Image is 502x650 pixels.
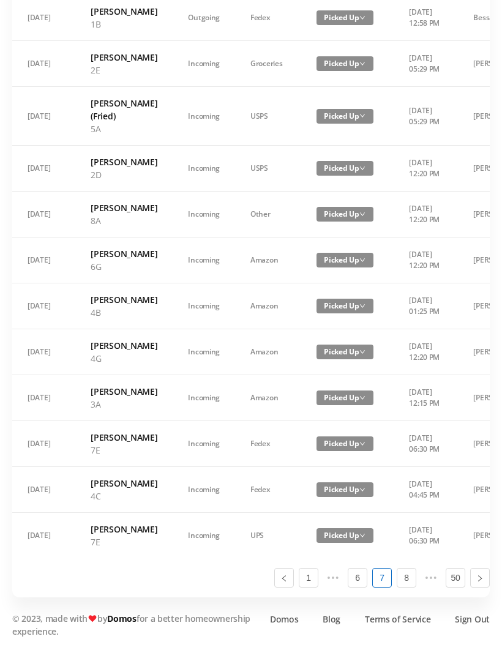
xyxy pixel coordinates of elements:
span: Picked Up [317,436,373,451]
td: [DATE] 01:25 PM [394,283,458,329]
span: Picked Up [317,390,373,405]
i: icon: down [359,395,365,401]
td: Incoming [173,87,235,146]
a: 1 [299,569,318,587]
a: Blog [323,613,340,626]
li: 7 [372,568,392,588]
td: UPS [235,513,301,558]
p: 6G [91,260,157,273]
li: 8 [397,568,416,588]
a: Domos [107,613,137,624]
li: Previous 5 Pages [323,568,343,588]
span: Picked Up [317,299,373,313]
td: USPS [235,146,301,192]
td: [DATE] [12,192,75,237]
h6: [PERSON_NAME] [91,431,157,444]
li: 50 [446,568,465,588]
a: 50 [446,569,465,587]
span: Picked Up [317,161,373,176]
span: Picked Up [317,482,373,497]
td: [DATE] 12:20 PM [394,329,458,375]
p: 1B [91,18,157,31]
td: [DATE] [12,283,75,329]
td: [DATE] 04:45 PM [394,467,458,513]
td: Incoming [173,237,235,283]
td: [DATE] [12,87,75,146]
li: Next 5 Pages [421,568,441,588]
td: Incoming [173,375,235,421]
a: 8 [397,569,416,587]
td: USPS [235,87,301,146]
a: Domos [270,613,299,626]
td: Amazon [235,375,301,421]
li: Next Page [470,568,490,588]
td: Incoming [173,513,235,558]
i: icon: down [359,303,365,309]
td: Groceries [235,41,301,87]
td: [DATE] 12:20 PM [394,192,458,237]
h6: [PERSON_NAME] [91,339,157,352]
i: icon: down [359,349,365,355]
i: icon: left [280,575,288,582]
p: 2D [91,168,157,181]
span: ••• [421,568,441,588]
td: Amazon [235,329,301,375]
td: [DATE] 12:20 PM [394,146,458,192]
span: Picked Up [317,345,373,359]
td: Incoming [173,329,235,375]
h6: [PERSON_NAME] [91,155,157,168]
td: [DATE] [12,375,75,421]
p: 2E [91,64,157,77]
h6: [PERSON_NAME] [91,477,157,490]
span: Picked Up [317,207,373,222]
p: 4C [91,490,157,502]
a: Sign Out [455,613,490,626]
h6: [PERSON_NAME] [91,523,157,536]
td: [DATE] 06:30 PM [394,421,458,467]
h6: [PERSON_NAME] [91,247,157,260]
i: icon: down [359,487,365,493]
h6: [PERSON_NAME] [91,51,157,64]
td: Incoming [173,467,235,513]
li: Previous Page [274,568,294,588]
td: [DATE] [12,513,75,558]
span: Picked Up [317,528,373,543]
i: icon: down [359,257,365,263]
td: Fedex [235,467,301,513]
span: ••• [323,568,343,588]
span: Picked Up [317,56,373,71]
td: Other [235,192,301,237]
li: 6 [348,568,367,588]
td: [DATE] 06:30 PM [394,513,458,558]
td: [DATE] [12,146,75,192]
td: Incoming [173,283,235,329]
p: 3A [91,398,157,411]
i: icon: down [359,532,365,539]
p: 7E [91,536,157,548]
td: Incoming [173,146,235,192]
td: [DATE] 05:29 PM [394,41,458,87]
td: [DATE] 12:15 PM [394,375,458,421]
i: icon: right [476,575,484,582]
p: 5A [91,122,157,135]
a: 7 [373,569,391,587]
span: Picked Up [317,109,373,124]
td: Incoming [173,41,235,87]
td: Amazon [235,237,301,283]
span: Picked Up [317,253,373,267]
td: [DATE] 12:20 PM [394,237,458,283]
h6: [PERSON_NAME] [91,201,157,214]
i: icon: down [359,113,365,119]
i: icon: down [359,211,365,217]
p: 4B [91,306,157,319]
i: icon: down [359,15,365,21]
td: [DATE] [12,421,75,467]
a: Terms of Service [365,613,430,626]
td: Incoming [173,192,235,237]
h6: [PERSON_NAME] [91,385,157,398]
h6: [PERSON_NAME] (Fried) [91,97,157,122]
td: [DATE] [12,41,75,87]
span: Picked Up [317,10,373,25]
a: 6 [348,569,367,587]
td: [DATE] [12,467,75,513]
